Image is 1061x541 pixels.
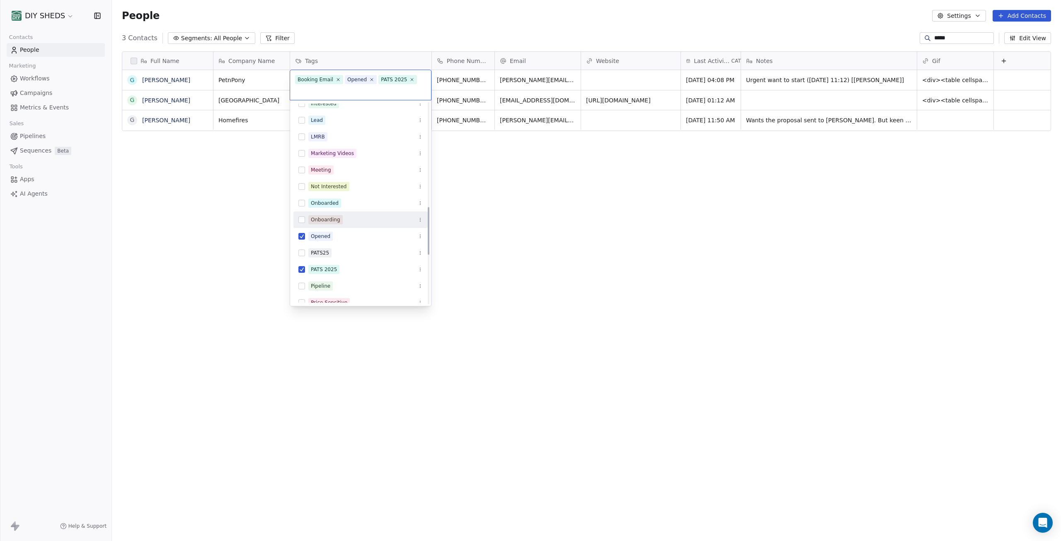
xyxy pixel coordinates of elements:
div: PATS 2025 [381,76,407,83]
div: Opened [311,233,330,240]
div: Marketing Videos [311,150,354,157]
div: Price Sensitive [311,299,347,306]
div: Onboarding [311,216,340,223]
div: Interested [311,100,337,107]
div: PATS 2025 [311,266,337,273]
div: LMRB [311,133,325,141]
div: Pipeline [311,282,330,290]
div: Not Interested [311,183,347,190]
div: Booking Email [298,76,333,83]
div: Onboarded [311,199,339,207]
div: Lead [311,116,323,124]
div: Opened [347,76,367,83]
div: Meeting [311,166,331,174]
div: PATS25 [311,249,329,257]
